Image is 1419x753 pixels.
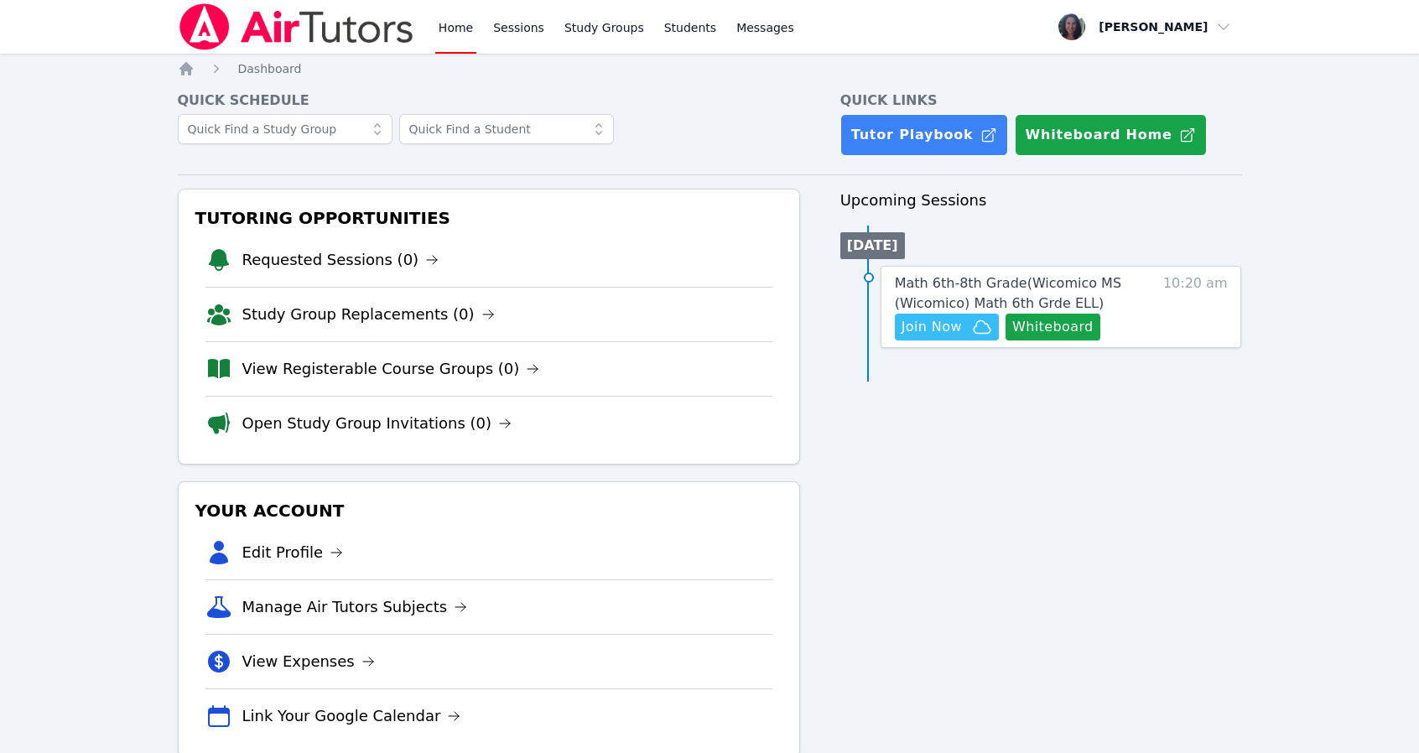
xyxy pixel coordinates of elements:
[1163,273,1228,340] span: 10:20 am
[895,273,1145,314] a: Math 6th-8th Grade(Wicomico MS (Wicomico) Math 6th Grde ELL)
[840,114,1008,156] a: Tutor Playbook
[1006,314,1100,340] button: Whiteboard
[895,275,1121,311] span: Math 6th-8th Grade ( Wicomico MS (Wicomico) Math 6th Grde ELL )
[840,232,905,259] li: [DATE]
[178,114,392,144] input: Quick Find a Study Group
[242,357,540,381] a: View Registerable Course Groups (0)
[1015,114,1207,156] button: Whiteboard Home
[902,317,962,337] span: Join Now
[192,203,786,233] h3: Tutoring Opportunities
[840,189,1242,212] h3: Upcoming Sessions
[178,3,415,50] img: Air Tutors
[242,248,439,272] a: Requested Sessions (0)
[242,650,375,673] a: View Expenses
[840,91,1242,111] h4: Quick Links
[736,19,794,36] span: Messages
[242,412,512,435] a: Open Study Group Invitations (0)
[399,114,614,144] input: Quick Find a Student
[238,62,302,75] span: Dashboard
[895,314,999,340] button: Join Now
[238,60,302,77] a: Dashboard
[242,541,344,564] a: Edit Profile
[242,704,461,728] a: Link Your Google Calendar
[178,91,800,111] h4: Quick Schedule
[178,60,1242,77] nav: Breadcrumb
[242,595,468,619] a: Manage Air Tutors Subjects
[192,496,786,526] h3: Your Account
[242,303,495,326] a: Study Group Replacements (0)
